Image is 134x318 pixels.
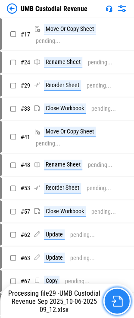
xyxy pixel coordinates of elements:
div: pending... [88,162,112,168]
div: pending... [88,59,112,66]
div: Update [44,229,65,239]
div: Reorder Sheet [44,183,81,193]
div: pending... [87,185,111,191]
div: pending... [91,106,116,112]
span: # 67 [21,277,30,284]
img: Back [7,3,17,14]
img: Settings menu [117,3,127,14]
span: # 29 [21,82,30,89]
div: Move Or Copy Sheet [44,127,96,137]
div: Close Workbook [44,103,86,114]
div: pending... [70,254,95,261]
span: # 24 [21,59,30,66]
span: # 41 [21,133,30,140]
span: # 33 [21,105,30,112]
span: # 53 [21,185,30,191]
div: Copy [44,276,59,286]
div: pending... [87,82,111,89]
span: 29 -UMB Custodial Revenue Sep 2025_10-06-2025 09_12.xlsx [12,289,100,313]
div: pending... [70,231,95,238]
span: # 62 [21,231,30,238]
span: # 17 [21,31,30,38]
span: # 48 [21,161,30,168]
div: Rename Sheet [44,160,82,170]
div: Processing file [5,289,103,313]
div: Close Workbook [44,206,86,216]
div: Reorder Sheet [44,80,81,91]
div: Rename Sheet [44,57,82,67]
div: UMB Custodial Revenue [21,5,87,13]
img: Go to file [111,295,122,306]
div: pending... [36,140,60,147]
img: Support [106,5,112,12]
span: # 63 [21,254,30,261]
div: pending... [65,278,90,284]
span: # 57 [21,208,30,215]
div: Update [44,252,65,263]
div: pending... [91,208,116,215]
div: pending... [36,38,60,44]
div: Move Or Copy Sheet [44,24,96,34]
